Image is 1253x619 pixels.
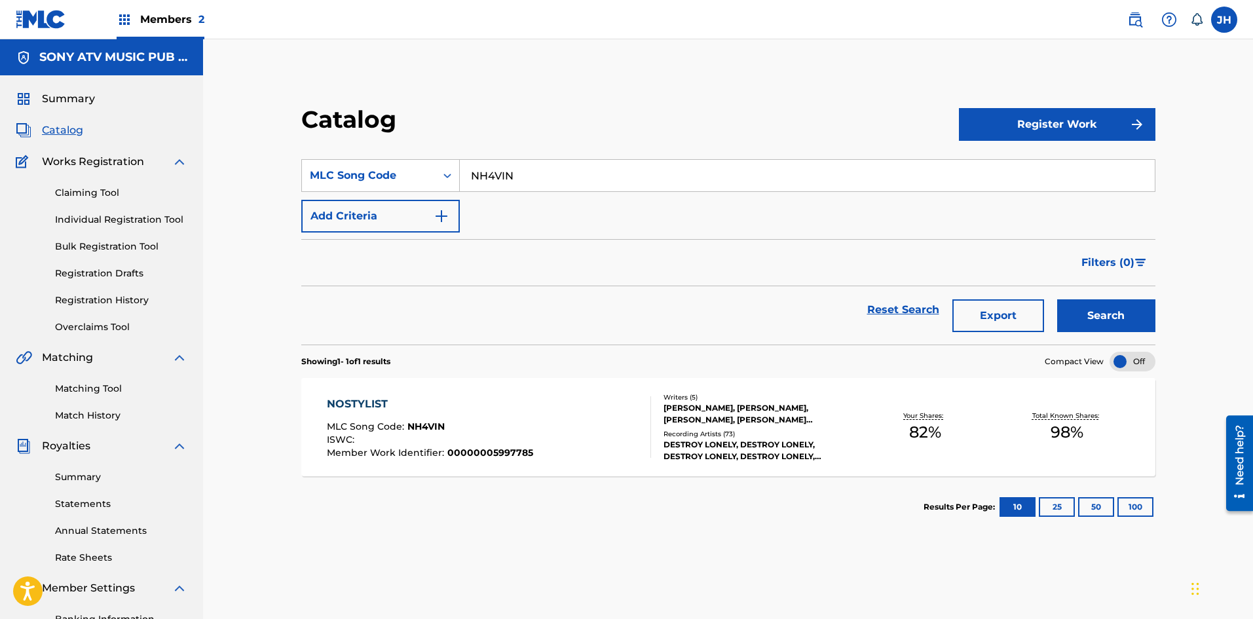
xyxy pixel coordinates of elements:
img: Accounts [16,50,31,66]
span: MLC Song Code : [327,421,407,432]
a: NOSTYLISTMLC Song Code:NH4VINISWC:Member Work Identifier:00000005997785Writers (5)[PERSON_NAME], ... [301,378,1155,476]
span: Member Settings [42,580,135,596]
a: SummarySummary [16,91,95,107]
a: Claiming Tool [55,186,187,200]
span: Royalties [42,438,90,454]
img: Summary [16,91,31,107]
div: Notifications [1190,13,1203,26]
button: 50 [1078,497,1114,517]
a: Match History [55,409,187,422]
img: Matching [16,350,32,366]
img: search [1127,12,1143,28]
p: Total Known Shares: [1032,411,1102,421]
form: Search Form [301,159,1155,345]
p: Showing 1 - 1 of 1 results [301,356,390,367]
iframe: Chat Widget [1188,556,1253,619]
div: [PERSON_NAME], [PERSON_NAME], [PERSON_NAME], [PERSON_NAME] [PERSON_NAME] [664,402,854,426]
a: Public Search [1122,7,1148,33]
p: Your Shares: [903,411,946,421]
span: NH4VIN [407,421,445,432]
a: Bulk Registration Tool [55,240,187,253]
a: Reset Search [861,295,946,324]
img: Works Registration [16,154,33,170]
img: MLC Logo [16,10,66,29]
img: expand [172,438,187,454]
a: CatalogCatalog [16,122,83,138]
span: Member Work Identifier : [327,447,447,459]
img: Top Rightsholders [117,12,132,28]
button: Add Criteria [301,200,460,233]
img: help [1161,12,1177,28]
button: 25 [1039,497,1075,517]
img: Catalog [16,122,31,138]
div: NOSTYLIST [327,396,533,412]
div: Drag [1191,569,1199,609]
iframe: Resource Center [1216,411,1253,516]
span: Summary [42,91,95,107]
button: 100 [1117,497,1153,517]
img: Royalties [16,438,31,454]
a: Matching Tool [55,382,187,396]
span: 2 [198,13,204,26]
div: User Menu [1211,7,1237,33]
span: 82 % [909,421,941,444]
button: Search [1057,299,1155,332]
span: 00000005997785 [447,447,533,459]
img: Member Settings [16,580,31,596]
h5: SONY ATV MUSIC PUB LLC [39,50,187,65]
a: Summary [55,470,187,484]
span: ISWC : [327,434,358,445]
span: Filters ( 0 ) [1081,255,1134,271]
button: Export [952,299,1044,332]
img: filter [1135,259,1146,267]
img: expand [172,350,187,366]
div: Help [1156,7,1182,33]
div: DESTROY LONELY, DESTROY LONELY, DESTROY LONELY, DESTROY LONELY, DESTROY LONELY [664,439,854,462]
span: Compact View [1045,356,1104,367]
button: Filters (0) [1074,246,1155,279]
a: Individual Registration Tool [55,213,187,227]
button: 10 [1000,497,1036,517]
div: Writers ( 5 ) [664,392,854,402]
span: Works Registration [42,154,144,170]
span: 98 % [1051,421,1083,444]
img: 9d2ae6d4665cec9f34b9.svg [434,208,449,224]
img: expand [172,580,187,596]
img: expand [172,154,187,170]
a: Annual Statements [55,524,187,538]
a: Registration Drafts [55,267,187,280]
button: Register Work [959,108,1155,141]
h2: Catalog [301,105,403,134]
div: Recording Artists ( 73 ) [664,429,854,439]
span: Members [140,12,204,27]
p: Results Per Page: [924,501,998,513]
a: Statements [55,497,187,511]
a: Registration History [55,293,187,307]
div: MLC Song Code [310,168,428,183]
span: Matching [42,350,93,366]
span: Catalog [42,122,83,138]
a: Rate Sheets [55,551,187,565]
a: Overclaims Tool [55,320,187,334]
img: f7272a7cc735f4ea7f67.svg [1129,117,1145,132]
